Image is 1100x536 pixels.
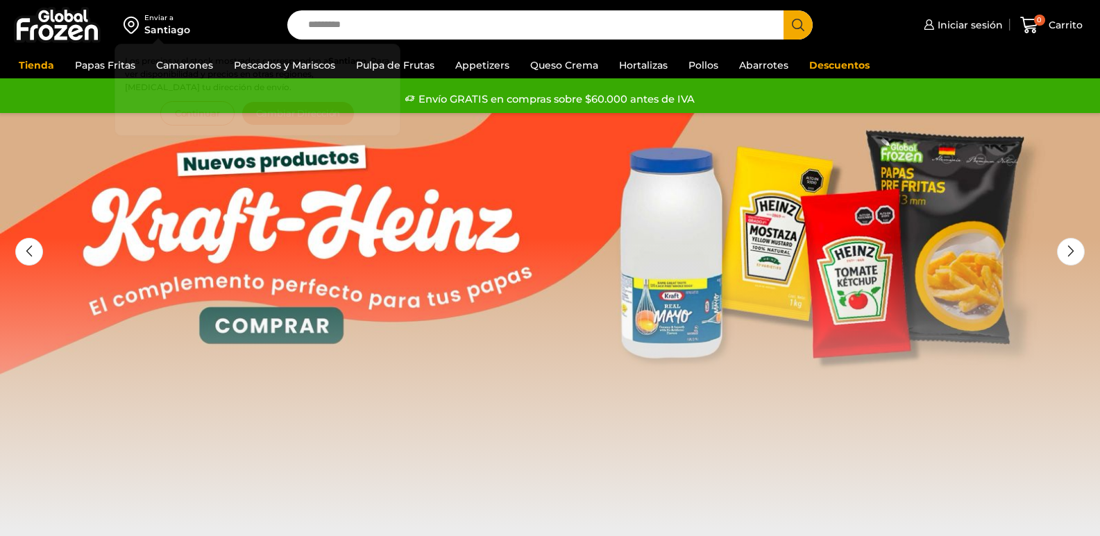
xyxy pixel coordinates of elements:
div: Santiago [144,23,190,37]
span: Iniciar sesión [934,18,1003,32]
button: Cambiar Dirección [242,101,355,126]
img: address-field-icon.svg [124,13,144,37]
a: Abarrotes [732,52,795,78]
p: Los precios y el stock mostrados corresponden a . Para ver disponibilidad y precios en otras regi... [125,54,390,94]
div: Enviar a [144,13,190,23]
a: Queso Crema [523,52,605,78]
a: Tienda [12,52,61,78]
strong: Santiago [328,55,366,66]
button: Continuar [160,101,235,126]
a: 0 Carrito [1017,9,1086,42]
a: Hortalizas [612,52,675,78]
a: Descuentos [802,52,877,78]
a: Iniciar sesión [920,11,1003,39]
a: Pollos [682,52,725,78]
span: Carrito [1045,18,1083,32]
span: 0 [1034,15,1045,26]
button: Search button [784,10,813,40]
a: Appetizers [448,52,516,78]
a: Papas Fritas [68,52,142,78]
